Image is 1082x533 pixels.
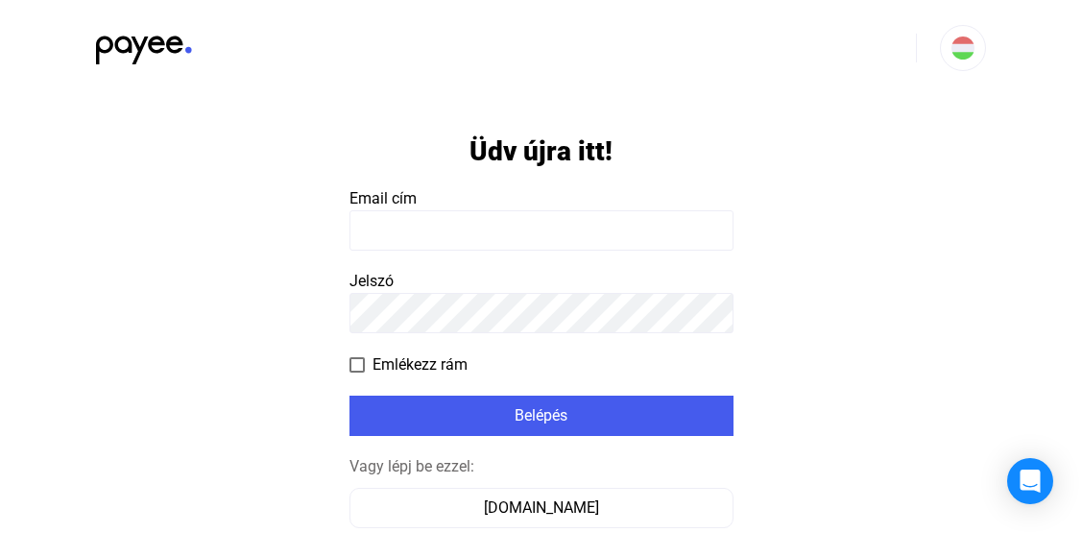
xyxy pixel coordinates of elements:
[349,488,733,528] button: [DOMAIN_NAME]
[940,25,986,71] button: HU
[349,455,733,478] div: Vagy lépj be ezzel:
[355,404,728,427] div: Belépés
[96,25,192,64] img: black-payee-blue-dot.svg
[349,396,733,436] button: Belépés
[349,498,733,517] a: [DOMAIN_NAME]
[349,189,417,207] span: Email cím
[373,353,468,376] span: Emlékezz rám
[469,134,613,168] h1: Üdv újra itt!
[356,497,727,520] div: [DOMAIN_NAME]
[1007,458,1053,504] div: Open Intercom Messenger
[951,36,974,60] img: HU
[349,272,394,290] span: Jelszó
